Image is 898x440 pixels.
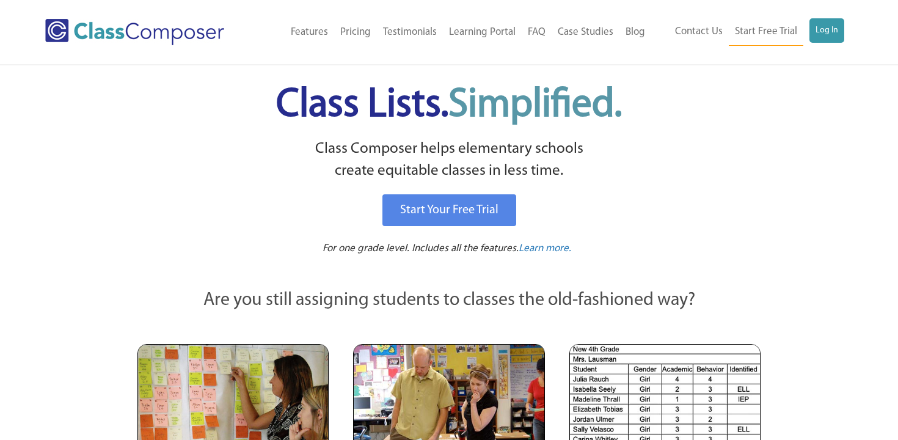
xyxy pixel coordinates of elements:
a: FAQ [522,19,552,46]
a: Start Free Trial [729,18,803,46]
p: Are you still assigning students to classes the old-fashioned way? [137,287,761,314]
span: Learn more. [519,243,571,254]
a: Learn more. [519,241,571,257]
span: Simplified. [448,86,622,125]
a: Learning Portal [443,19,522,46]
a: Case Studies [552,19,619,46]
a: Log In [809,18,844,43]
a: Contact Us [669,18,729,45]
a: Features [285,19,334,46]
span: Start Your Free Trial [400,204,498,216]
a: Start Your Free Trial [382,194,516,226]
a: Pricing [334,19,377,46]
img: Class Composer [45,19,224,45]
span: For one grade level. Includes all the features. [323,243,519,254]
nav: Header Menu [256,19,651,46]
nav: Header Menu [651,18,844,46]
span: Class Lists. [276,86,622,125]
a: Testimonials [377,19,443,46]
a: Blog [619,19,651,46]
p: Class Composer helps elementary schools create equitable classes in less time. [136,138,762,183]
